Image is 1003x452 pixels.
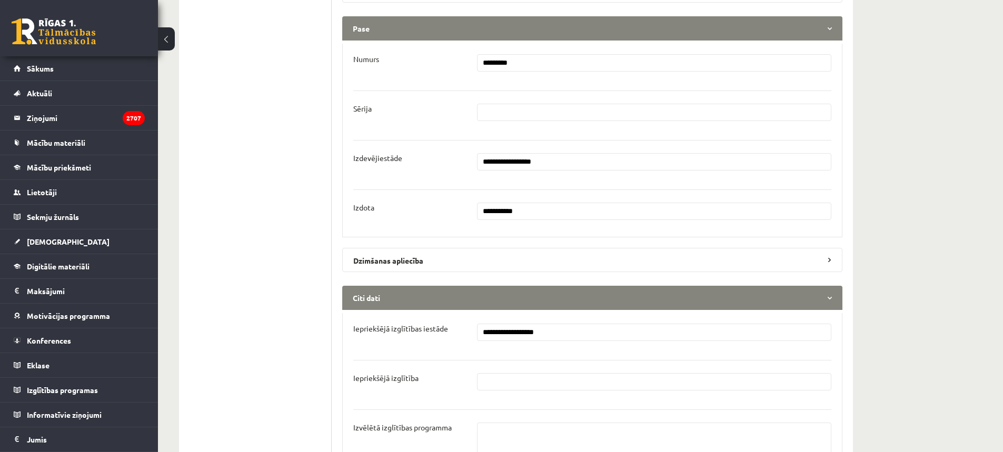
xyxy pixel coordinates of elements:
[14,130,145,155] a: Mācību materiāli
[27,106,145,130] legend: Ziņojumi
[27,187,57,197] span: Lietotāji
[14,56,145,81] a: Sākums
[353,203,374,212] p: Izdota
[27,410,102,419] span: Informatīvie ziņojumi
[27,163,91,172] span: Mācību priekšmeti
[353,153,402,163] p: Izdevējiestāde
[353,104,372,113] p: Sērija
[27,88,52,98] span: Aktuāli
[342,248,842,272] legend: Dzimšanas apliecība
[353,324,448,333] p: Iepriekšējā izglītības iestāde
[27,360,49,370] span: Eklase
[14,205,145,229] a: Sekmju žurnāls
[14,378,145,402] a: Izglītības programas
[27,64,54,73] span: Sākums
[27,212,79,222] span: Sekmju žurnāls
[342,16,842,41] legend: Pase
[12,18,96,45] a: Rīgas 1. Tālmācības vidusskola
[14,254,145,278] a: Digitālie materiāli
[27,279,145,303] legend: Maksājumi
[14,81,145,105] a: Aktuāli
[353,54,379,64] p: Numurs
[353,373,419,383] p: Iepriekšējā izglītība
[27,385,98,395] span: Izglītības programas
[14,279,145,303] a: Maksājumi
[353,423,452,432] p: Izvēlētā izglītības programma
[27,311,110,320] span: Motivācijas programma
[14,180,145,204] a: Lietotāji
[14,328,145,353] a: Konferences
[342,286,842,310] legend: Citi dati
[14,155,145,179] a: Mācību priekšmeti
[14,304,145,328] a: Motivācijas programma
[14,353,145,377] a: Eklase
[27,435,47,444] span: Jumis
[27,138,85,147] span: Mācību materiāli
[14,403,145,427] a: Informatīvie ziņojumi
[123,111,145,125] i: 2707
[27,262,90,271] span: Digitālie materiāli
[14,106,145,130] a: Ziņojumi2707
[14,229,145,254] a: [DEMOGRAPHIC_DATA]
[27,336,71,345] span: Konferences
[14,427,145,451] a: Jumis
[27,237,110,246] span: [DEMOGRAPHIC_DATA]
